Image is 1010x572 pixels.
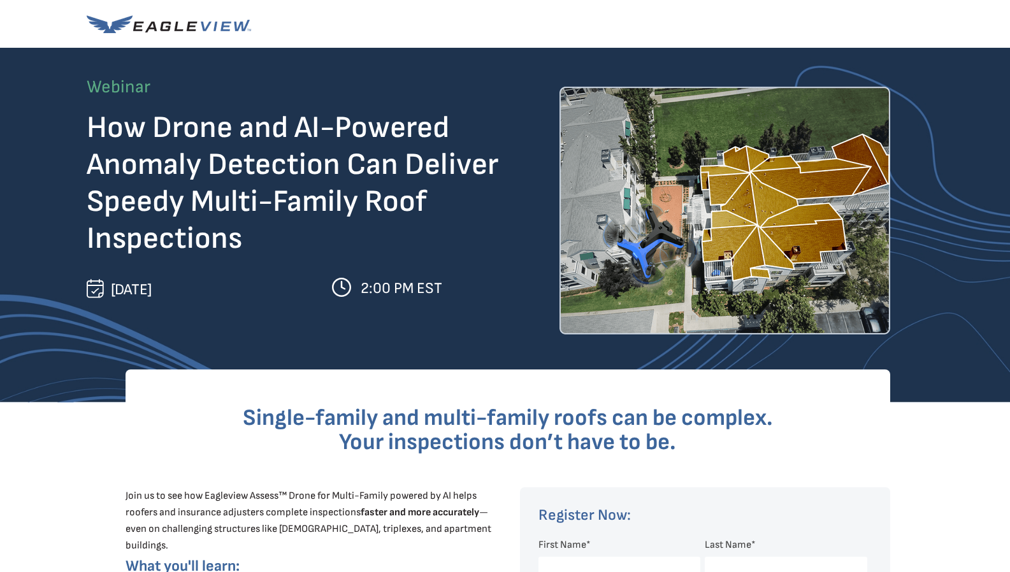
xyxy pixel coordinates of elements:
[538,539,586,551] span: First Name
[538,506,631,524] span: Register Now:
[111,280,152,299] span: [DATE]
[339,429,676,456] span: Your inspections don’t have to be.
[361,506,479,518] strong: faster and more accurately
[559,87,890,334] img: Drone flying over a multi-family home
[87,110,498,257] span: How Drone and AI-Powered Anomaly Detection Can Deliver Speedy Multi-Family Roof Inspections
[126,490,491,552] span: Join us to see how Eagleview Assess™ Drone for Multi-Family powered by AI helps roofers and insur...
[243,404,773,432] span: Single-family and multi-family roofs can be complex.
[705,539,751,551] span: Last Name
[87,76,150,97] span: Webinar
[361,279,442,297] span: 2:00 PM EST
